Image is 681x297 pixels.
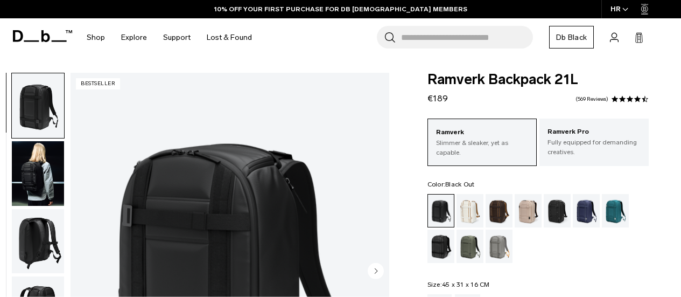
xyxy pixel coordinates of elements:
[12,209,64,274] img: Ramverk Backpack 21L Black Out
[427,73,649,87] span: Ramverk Backpack 21L
[547,127,641,137] p: Ramverk Pro
[12,73,64,138] img: Ramverk Backpack 21L Black Out
[573,194,600,227] a: Blue Hour
[207,18,252,57] a: Lost & Found
[515,194,542,227] a: Fogbow Beige
[368,263,384,281] button: Next slide
[427,230,454,263] a: Reflective Black
[11,73,65,139] button: Ramverk Backpack 21L Black Out
[445,181,474,188] span: Black Out
[11,209,65,274] button: Ramverk Backpack 21L Black Out
[602,194,629,227] a: Midnight Teal
[87,18,105,57] a: Shop
[121,18,147,57] a: Explore
[486,194,512,227] a: Espresso
[547,137,641,157] p: Fully equipped for demanding creatives.
[11,141,65,206] button: Ramverk Backpack 21L Black Out
[539,119,649,165] a: Ramverk Pro Fully equipped for demanding creatives.
[436,138,528,157] p: Slimmer & sleaker, yet as capable.
[544,194,571,227] a: Charcoal Grey
[436,127,528,138] p: Ramverk
[163,18,191,57] a: Support
[79,18,260,57] nav: Main Navigation
[549,26,594,49] a: Db Black
[427,93,448,103] span: €189
[12,141,64,206] img: Ramverk Backpack 21L Black Out
[575,96,608,102] a: 569 reviews
[76,78,120,89] p: Bestseller
[427,181,475,188] legend: Color:
[457,194,483,227] a: Oatmilk
[442,281,490,288] span: 45 x 31 x 16 CM
[486,230,512,263] a: Sand Grey
[214,4,467,14] a: 10% OFF YOUR FIRST PURCHASE FOR DB [DEMOGRAPHIC_DATA] MEMBERS
[427,194,454,227] a: Black Out
[457,230,483,263] a: Moss Green
[427,281,490,288] legend: Size:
